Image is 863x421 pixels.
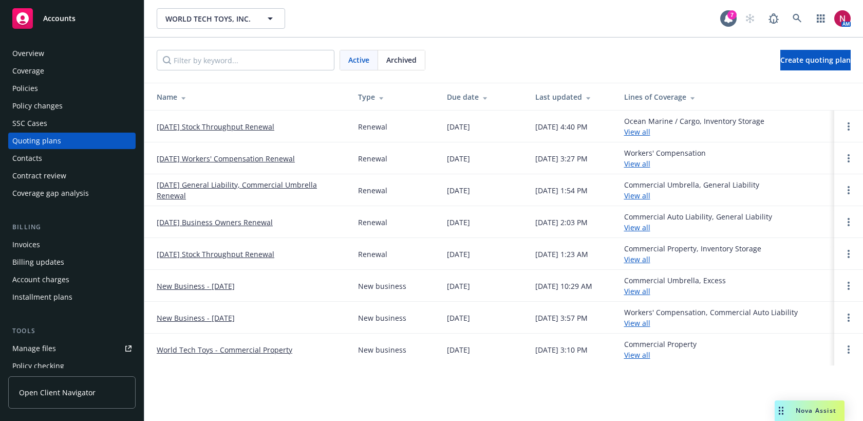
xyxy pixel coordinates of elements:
div: Ocean Marine / Cargo, Inventory Storage [624,116,764,137]
a: Open options [842,152,855,164]
div: Account charges [12,271,69,288]
div: [DATE] [447,281,470,291]
a: Open options [842,184,855,196]
div: Invoices [12,236,40,253]
span: Archived [386,54,417,65]
a: Overview [8,45,136,62]
div: [DATE] 4:40 PM [535,121,588,132]
img: photo [834,10,851,27]
div: 7 [727,10,737,20]
a: Policy checking [8,358,136,374]
div: Last updated [535,91,608,102]
a: Account charges [8,271,136,288]
div: [DATE] 1:23 AM [535,249,588,260]
div: [DATE] [447,313,470,323]
a: View all [624,254,650,264]
div: Quoting plans [12,133,61,149]
div: Renewal [358,185,387,196]
input: Filter by keyword... [157,50,334,70]
div: Name [157,91,342,102]
a: Quoting plans [8,133,136,149]
div: [DATE] [447,344,470,355]
div: New business [358,344,406,355]
span: Create quoting plan [780,55,851,65]
a: Policy changes [8,98,136,114]
div: [DATE] 1:54 PM [535,185,588,196]
a: View all [624,159,650,169]
span: Accounts [43,14,76,23]
div: Workers' Compensation, Commercial Auto Liability [624,307,798,328]
a: Open options [842,312,855,324]
a: Open options [842,280,855,292]
a: Coverage [8,63,136,79]
a: Invoices [8,236,136,253]
a: Start snowing [740,8,760,29]
a: Open options [842,120,855,133]
a: View all [624,350,650,360]
div: New business [358,281,406,291]
button: Nova Assist [775,400,845,421]
a: Contract review [8,168,136,184]
div: [DATE] 10:29 AM [535,281,592,291]
div: Renewal [358,249,387,260]
div: Drag to move [775,400,787,421]
a: New Business - [DATE] [157,313,235,323]
a: Policies [8,80,136,97]
a: View all [624,191,650,200]
a: Open options [842,343,855,356]
div: [DATE] 3:10 PM [535,344,588,355]
button: WORLD TECH TOYS, INC. [157,8,285,29]
div: [DATE] [447,217,470,228]
a: [DATE] Workers' Compensation Renewal [157,153,295,164]
a: Create quoting plan [780,50,851,70]
a: Report a Bug [763,8,784,29]
div: Commercial Umbrella, Excess [624,275,726,297]
div: Lines of Coverage [624,91,827,102]
div: [DATE] 2:03 PM [535,217,588,228]
div: Commercial Umbrella, General Liability [624,179,759,201]
div: Contract review [12,168,66,184]
div: Policy changes [12,98,63,114]
div: Installment plans [12,289,72,305]
a: Accounts [8,4,136,33]
a: Search [787,8,808,29]
div: [DATE] [447,153,470,164]
span: Open Client Navigator [19,387,96,398]
div: Commercial Property [624,339,697,360]
a: Open options [842,248,855,260]
div: Commercial Auto Liability, General Liability [624,211,772,233]
a: Switch app [811,8,831,29]
div: SSC Cases [12,115,47,132]
a: Installment plans [8,289,136,305]
a: [DATE] General Liability, Commercial Umbrella Renewal [157,179,342,201]
div: Tools [8,326,136,336]
a: View all [624,223,650,232]
div: Renewal [358,217,387,228]
div: Policy checking [12,358,64,374]
div: Billing updates [12,254,64,270]
div: Manage files [12,340,56,357]
a: Contacts [8,150,136,167]
div: Due date [447,91,519,102]
div: [DATE] [447,249,470,260]
a: SSC Cases [8,115,136,132]
span: WORLD TECH TOYS, INC. [165,13,254,24]
a: View all [624,318,650,328]
a: Open options [842,216,855,228]
a: Billing updates [8,254,136,270]
div: Contacts [12,150,42,167]
div: [DATE] [447,185,470,196]
div: Coverage [12,63,44,79]
a: [DATE] Stock Throughput Renewal [157,249,274,260]
span: Nova Assist [796,406,836,415]
div: Renewal [358,121,387,132]
div: Commercial Property, Inventory Storage [624,243,761,265]
div: New business [358,313,406,323]
div: [DATE] 3:27 PM [535,153,588,164]
a: Manage files [8,340,136,357]
div: Policies [12,80,38,97]
a: [DATE] Business Owners Renewal [157,217,273,228]
div: Renewal [358,153,387,164]
a: View all [624,127,650,137]
div: Billing [8,222,136,232]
